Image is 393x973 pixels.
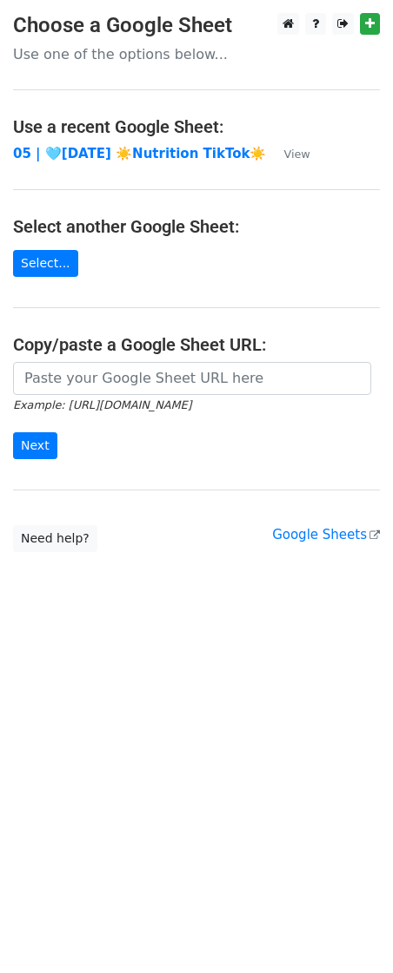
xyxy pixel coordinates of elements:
[266,146,310,161] a: View
[13,398,191,411] small: Example: [URL][DOMAIN_NAME]
[283,148,310,161] small: View
[272,527,380,542] a: Google Sheets
[13,146,266,161] a: 05 | 🩵[DATE] ☀️Nutrition TikTok☀️
[13,334,380,355] h4: Copy/paste a Google Sheet URL:
[13,13,380,38] h3: Choose a Google Sheet
[13,45,380,63] p: Use one of the options below...
[13,362,371,395] input: Paste your Google Sheet URL here
[13,116,380,137] h4: Use a recent Google Sheet:
[13,432,57,459] input: Next
[13,525,97,552] a: Need help?
[13,250,78,277] a: Select...
[13,216,380,237] h4: Select another Google Sheet:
